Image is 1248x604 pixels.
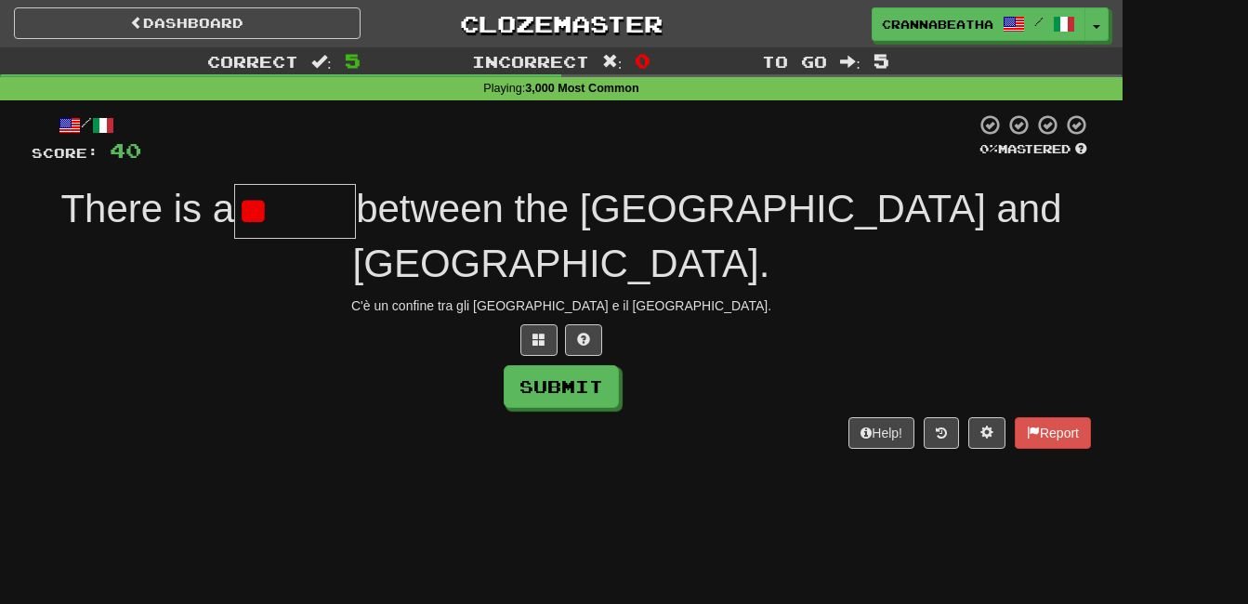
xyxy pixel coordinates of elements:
[874,49,889,72] span: 5
[60,187,234,230] span: There is a
[848,417,914,449] button: Help!
[504,365,619,408] button: Submit
[32,113,141,137] div: /
[872,7,1085,41] a: crannabeatha /
[32,296,1091,315] div: C'è un confine tra gli [GEOGRAPHIC_DATA] e il [GEOGRAPHIC_DATA].
[979,141,998,156] span: 0 %
[311,54,332,70] span: :
[924,417,959,449] button: Round history (alt+y)
[345,49,361,72] span: 5
[207,52,298,71] span: Correct
[353,187,1062,285] span: between the [GEOGRAPHIC_DATA] and [GEOGRAPHIC_DATA].
[14,7,361,39] a: Dashboard
[602,54,623,70] span: :
[840,54,860,70] span: :
[762,52,827,71] span: To go
[472,52,589,71] span: Incorrect
[1034,15,1044,28] span: /
[110,138,141,162] span: 40
[882,16,993,33] span: crannabeatha
[525,82,638,95] strong: 3,000 Most Common
[565,324,602,356] button: Single letter hint - you only get 1 per sentence and score half the points! alt+h
[976,141,1091,158] div: Mastered
[635,49,650,72] span: 0
[520,324,558,356] button: Switch sentence to multiple choice alt+p
[32,145,99,161] span: Score:
[1015,417,1091,449] button: Report
[388,7,735,40] a: Clozemaster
